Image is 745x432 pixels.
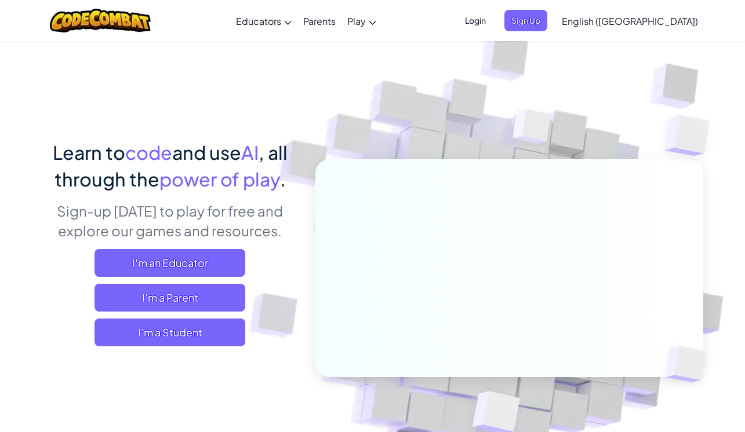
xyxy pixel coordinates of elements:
[562,15,698,27] span: English ([GEOGRAPHIC_DATA])
[641,87,742,185] img: Overlap cubes
[347,15,366,27] span: Play
[297,5,341,36] a: Parents
[504,10,547,31] button: Sign Up
[646,322,733,407] img: Overlap cubes
[172,141,241,164] span: and use
[556,5,704,36] a: English ([GEOGRAPHIC_DATA])
[458,10,493,31] button: Login
[159,167,280,191] span: power of play
[280,167,286,191] span: .
[125,141,172,164] span: code
[95,318,245,346] button: I'm a Student
[53,141,125,164] span: Learn to
[341,5,382,36] a: Play
[236,15,281,27] span: Educators
[241,141,259,164] span: AI
[95,284,245,312] a: I'm a Parent
[95,249,245,277] a: I'm an Educator
[230,5,297,36] a: Educators
[490,86,574,173] img: Overlap cubes
[42,201,298,240] p: Sign-up [DATE] to play for free and explore our games and resources.
[50,9,151,32] img: CodeCombat logo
